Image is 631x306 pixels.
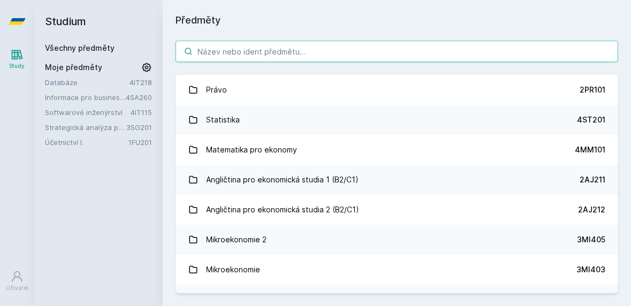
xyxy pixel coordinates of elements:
[2,43,32,75] a: Study
[176,13,618,28] h1: Předměty
[580,174,605,185] div: 2AJ211
[207,199,360,220] div: Angličtina pro ekonomická studia 2 (B2/C1)
[10,62,25,70] div: Study
[45,62,102,73] span: Moje předměty
[577,114,605,125] div: 4ST201
[176,225,618,255] a: Mikroekonomie 2 3MI405
[207,229,267,250] div: Mikroekonomie 2
[176,135,618,165] a: Matematika pro ekonomy 4MM101
[207,109,240,131] div: Statistika
[131,108,152,117] a: 4IT115
[176,75,618,105] a: Právo 2PR101
[207,139,298,160] div: Matematika pro ekonomy
[578,204,605,215] div: 2AJ212
[176,105,618,135] a: Statistika 4ST201
[45,137,128,148] a: Účetnictví I.
[45,122,126,133] a: Strategická analýza pro informatiky a statistiky
[45,77,130,88] a: Databáze
[576,264,605,275] div: 3MI403
[207,79,227,101] div: Právo
[176,41,618,62] input: Název nebo ident předmětu…
[575,144,605,155] div: 4MM101
[126,123,152,132] a: 3SG201
[176,195,618,225] a: Angličtina pro ekonomická studia 2 (B2/C1) 2AJ212
[207,169,359,190] div: Angličtina pro ekonomická studia 1 (B2/C1)
[176,165,618,195] a: Angličtina pro ekonomická studia 1 (B2/C1) 2AJ211
[45,92,126,103] a: Informace pro business (v angličtině)
[176,255,618,285] a: Mikroekonomie 3MI403
[45,43,115,52] a: Všechny předměty
[2,265,32,297] a: Uživatel
[580,85,605,95] div: 2PR101
[130,78,152,87] a: 4IT218
[128,138,152,147] a: 1FU201
[45,107,131,118] a: Softwarové inženýrství
[577,234,605,245] div: 3MI405
[207,259,261,280] div: Mikroekonomie
[6,284,28,292] div: Uživatel
[126,93,152,102] a: 4SA260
